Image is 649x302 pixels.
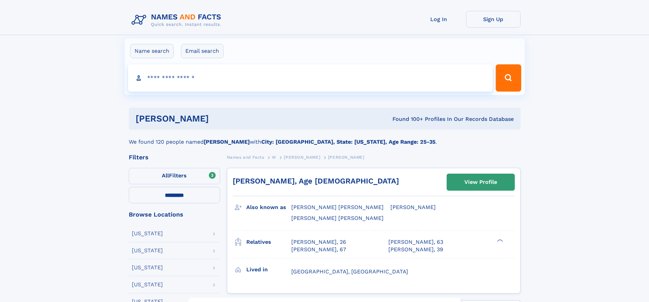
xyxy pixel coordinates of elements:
[388,238,443,246] a: [PERSON_NAME], 63
[128,64,493,92] input: search input
[300,115,514,123] div: Found 100+ Profiles In Our Records Database
[447,174,514,190] a: View Profile
[132,282,163,287] div: [US_STATE]
[464,174,497,190] div: View Profile
[246,236,291,248] h3: Relatives
[412,11,466,28] a: Log In
[272,155,276,160] span: W
[129,154,220,160] div: Filters
[291,215,384,221] span: [PERSON_NAME] [PERSON_NAME]
[496,64,521,92] button: Search Button
[291,204,384,210] span: [PERSON_NAME] [PERSON_NAME]
[129,11,227,29] img: Logo Names and Facts
[132,265,163,270] div: [US_STATE]
[328,155,365,160] span: [PERSON_NAME]
[291,238,346,246] a: [PERSON_NAME], 26
[233,177,399,185] a: [PERSON_NAME], Age [DEMOGRAPHIC_DATA]
[130,44,174,58] label: Name search
[204,139,250,145] b: [PERSON_NAME]
[129,168,220,184] label: Filters
[291,246,346,253] a: [PERSON_NAME], 67
[246,202,291,213] h3: Also known as
[390,204,436,210] span: [PERSON_NAME]
[136,114,301,123] h1: [PERSON_NAME]
[162,172,169,179] span: All
[495,238,504,242] div: ❯
[284,153,320,161] a: [PERSON_NAME]
[129,130,521,146] div: We found 120 people named with .
[284,155,320,160] span: [PERSON_NAME]
[388,246,443,253] a: [PERSON_NAME], 39
[132,231,163,236] div: [US_STATE]
[246,264,291,275] h3: Lived in
[227,153,264,161] a: Names and Facts
[272,153,276,161] a: W
[181,44,223,58] label: Email search
[466,11,521,28] a: Sign Up
[132,248,163,253] div: [US_STATE]
[291,268,408,275] span: [GEOGRAPHIC_DATA], [GEOGRAPHIC_DATA]
[129,211,220,218] div: Browse Locations
[261,139,435,145] b: City: [GEOGRAPHIC_DATA], State: [US_STATE], Age Range: 25-35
